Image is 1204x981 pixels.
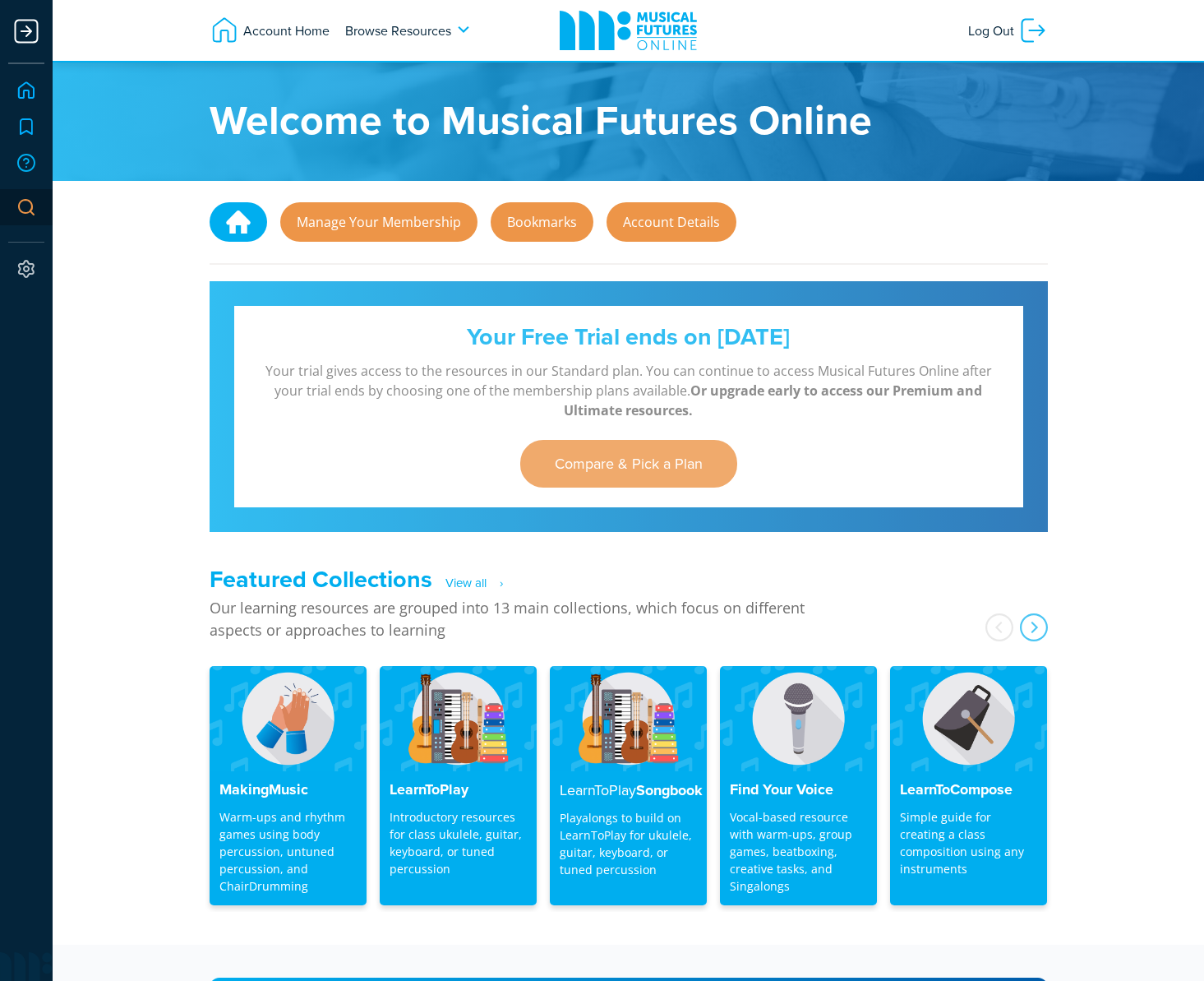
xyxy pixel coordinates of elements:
h4: LearnToCompose [900,781,1037,799]
h1: Welcome to Musical Futures Online [210,99,1048,140]
a: Settings [8,251,44,287]
h4: MakingMusic [219,781,357,799]
a: Featured Collections‎‎‎‎‎‏‏‎ ‎‏‏‎ ‎‏‏‎‎‎‎‎‏‏‎ ‎‏‏‎ ‎‏‏View all‎‎‎‎‎‏‏‎ ‎‏‏‎ ‎‏‏‎ ‎ › [210,562,503,596]
a: Account details [607,202,736,242]
h4: LearnToPlay [390,781,527,799]
p: Simple guide for creating a class composition using any instruments [900,808,1037,877]
a: Account Home [201,7,338,53]
h4: Songbook [560,781,697,800]
p: Our learning resources are grouped into 13 main collections, which focus on different aspects or ... [210,597,851,641]
a: LearnToCompose Simple guide for creating a class composition using any instruments [890,666,1047,905]
a: Compare & Pick a Plan [520,440,737,488]
div: prev [985,613,1013,641]
p: Vocal-based resource with warm-ups, group games, beatboxing, creative tasks, and Singalongs [730,808,867,895]
span: Log Out [968,16,1018,45]
span: Browse Resources [345,16,451,45]
a: Home [8,72,44,109]
p: Introductory resources for class ukulele, guitar, keyboard, or tuned percussion [390,808,527,877]
a: Find Your Voice Vocal-based resource with warm-ups, group games, beatboxing, creative tasks, and ... [720,666,877,905]
p: Warm-ups and rhythm games using body percussion, untuned percussion, and ChairDrumming [219,808,357,895]
h4: Find Your Voice [730,781,867,799]
p: Playalongs to build on LearnToPlay for ukulele, guitar, keyboard, or tuned percussion [560,809,697,878]
b: Or upgrade early to access our Premium and Ultimate resources. [564,382,982,419]
a: Browse Resources [337,7,484,53]
a: Log Out [960,7,1056,53]
p: Your trial gives access to the resources in our Standard plan. You can continue to access Musical... [251,361,1007,420]
div: next [1020,613,1048,641]
h3: Your Free Trial ends on [DATE] [251,322,1007,351]
a: LearnToPlaySongbook Playalongs to build on LearnToPlay for ukulele, guitar, keyboard, or tuned pe... [550,666,707,905]
a: Support Hub [8,145,44,181]
a: Manage Your Membership [280,202,477,242]
a: MakingMusic Warm-ups and rhythm games using body percussion, untuned percussion, and ChairDrumming [210,666,367,905]
a: Bookmarks [491,202,593,242]
span: Account Home [239,16,330,45]
span: ‎‎‎‎‎‏‏‎ ‎‏‏‎ ‎‏‏‎‎‎‎‎‏‏‎ ‎‏‏‎ ‎‏‏View all‎‎‎‎‎‏‏‎ ‎‏‏‎ ‎‏‏‎ ‎ › [432,569,503,598]
a: LearnToPlay Introductory resources for class ukulele, guitar, keyboard, or tuned percussion [380,666,537,905]
strong: LearnToPlay [560,780,636,800]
